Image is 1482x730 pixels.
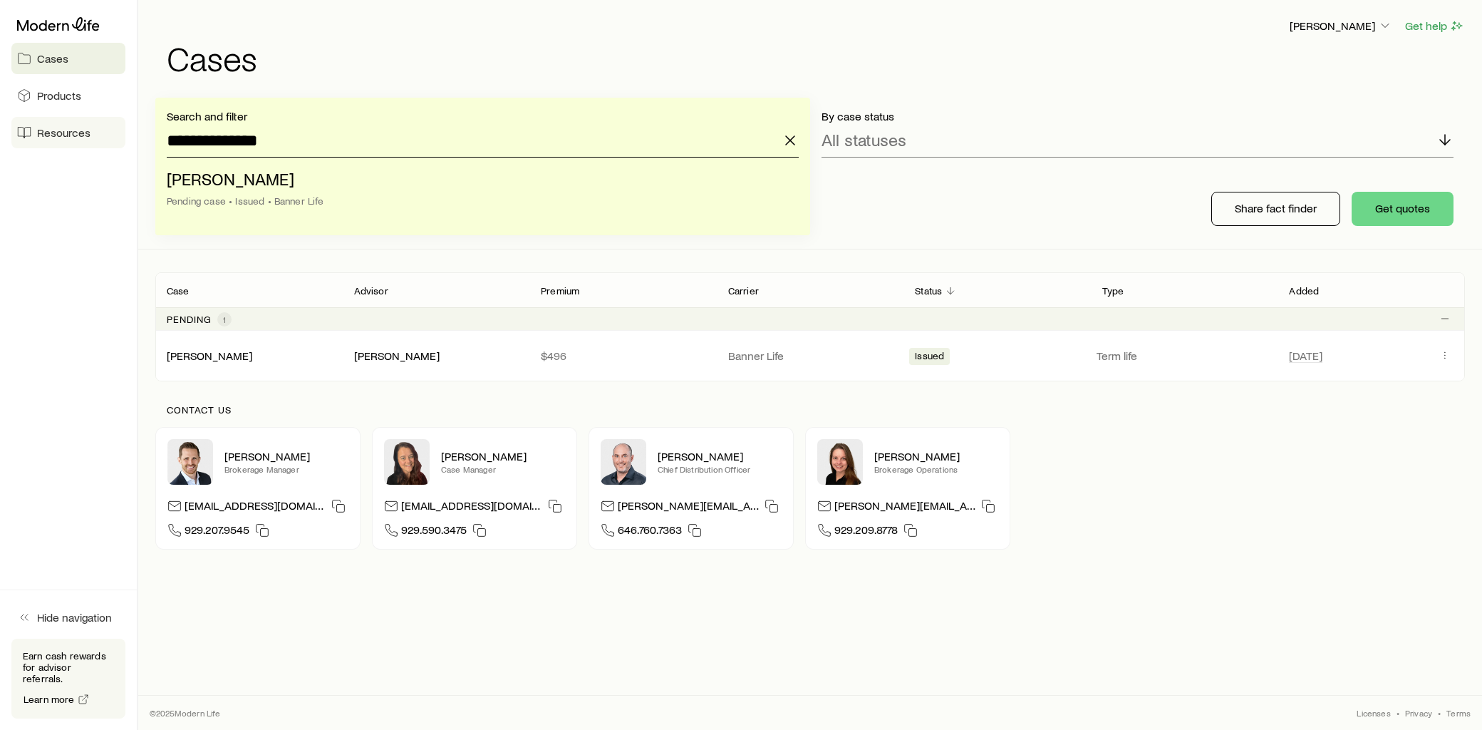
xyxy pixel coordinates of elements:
[618,523,682,542] span: 646.760.7363
[224,463,348,475] p: Brokerage Manager
[1396,707,1399,719] span: •
[601,439,646,485] img: Dan Pierson
[1211,192,1340,226] button: Share fact finder
[167,163,790,218] li: Protich, Kerra
[37,51,68,66] span: Cases
[441,463,565,475] p: Case Manager
[167,109,799,123] p: Search and filter
[658,463,782,475] p: Chief Distribution Officer
[354,349,440,364] div: [PERSON_NAME]
[1438,707,1441,719] span: •
[401,498,542,518] p: [EMAIL_ADDRESS][DOMAIN_NAME]
[224,449,348,463] p: [PERSON_NAME]
[1357,707,1390,719] a: Licenses
[167,349,252,364] div: [PERSON_NAME]
[150,707,221,719] p: © 2025 Modern Life
[167,195,790,207] div: Pending case • Issued • Banner Life
[1352,192,1453,226] button: Get quotes
[618,498,759,518] p: [PERSON_NAME][EMAIL_ADDRESS][DOMAIN_NAME]
[915,285,942,297] p: Status
[384,439,430,485] img: Abby McGuigan
[822,109,1453,123] p: By case status
[441,449,565,463] p: [PERSON_NAME]
[1290,19,1392,33] p: [PERSON_NAME]
[1097,349,1273,363] p: Term life
[658,449,782,463] p: [PERSON_NAME]
[1289,18,1393,35] button: [PERSON_NAME]
[167,349,252,362] a: [PERSON_NAME]
[1289,349,1322,363] span: [DATE]
[11,602,125,633] button: Hide navigation
[37,88,81,103] span: Products
[11,117,125,148] a: Resources
[24,694,75,704] span: Learn more
[1102,285,1124,297] p: Type
[155,272,1465,381] div: Client cases
[167,41,1465,75] h1: Cases
[874,449,998,463] p: [PERSON_NAME]
[834,523,898,542] span: 929.209.8778
[11,80,125,111] a: Products
[11,43,125,74] a: Cases
[37,125,90,140] span: Resources
[167,285,190,297] p: Case
[354,285,388,297] p: Advisor
[223,314,226,325] span: 1
[541,285,579,297] p: Premium
[728,349,893,363] p: Banner Life
[167,314,212,325] p: Pending
[1446,707,1471,719] a: Terms
[541,349,705,363] p: $496
[1405,707,1432,719] a: Privacy
[834,498,975,518] p: [PERSON_NAME][EMAIL_ADDRESS][DOMAIN_NAME]
[915,350,944,365] span: Issued
[401,523,467,542] span: 929.590.3475
[817,439,863,485] img: Ellen Wall
[874,463,998,475] p: Brokerage Operations
[11,639,125,719] div: Earn cash rewards for advisor referrals.Learn more
[167,168,294,189] span: [PERSON_NAME]
[23,650,114,684] p: Earn cash rewards for advisor referrals.
[167,404,1453,416] p: Contact us
[185,498,326,518] p: [EMAIL_ADDRESS][DOMAIN_NAME]
[1235,201,1317,215] p: Share fact finder
[1404,18,1465,34] button: Get help
[1289,285,1319,297] p: Added
[37,610,112,624] span: Hide navigation
[822,130,906,150] p: All statuses
[185,523,249,542] span: 929.207.9545
[167,439,213,485] img: Nick Weiler
[728,285,759,297] p: Carrier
